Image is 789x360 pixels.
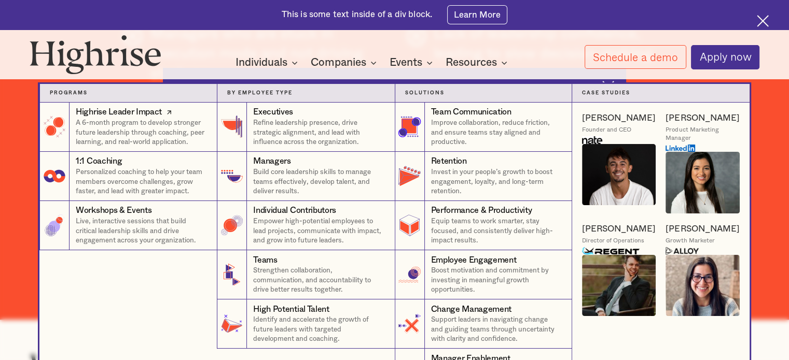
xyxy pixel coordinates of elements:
div: Managers [253,155,290,167]
div: Change Management [431,304,512,315]
div: Growth Marketer [666,237,714,244]
p: Boost motivation and commitment by investing in meaningful growth opportunities. [431,266,562,295]
strong: Solutions [405,90,445,95]
div: Performance & Productivity [431,205,532,217]
a: [PERSON_NAME] [582,223,656,235]
img: Cross icon [757,15,769,27]
p: Personalized coaching to help your team members overcome challenges, grow faster, and lead with g... [76,167,207,196]
div: 1:1 Coaching [76,155,122,167]
p: Refine leadership presence, drive strategic alignment, and lead with influence across the organiz... [253,118,384,147]
div: Teams [253,254,277,266]
a: Team CommunicationImprove collaboration, reduce friction, and ensure teams stay aligned and produ... [395,103,572,152]
div: Events [390,56,436,69]
a: [PERSON_NAME] [666,223,739,235]
div: Founder and CEO [582,126,631,134]
div: Companies [311,56,380,69]
div: Product Marketing Manager [666,126,740,141]
p: Equip teams to work smarter, stay focused, and consistently deliver high-impact results. [431,217,562,246]
a: Change ManagementSupport leaders in navigating change and guiding teams through uncertainty with ... [395,299,572,349]
strong: Programs [50,90,88,95]
p: Improve collaboration, reduce friction, and ensure teams stay aligned and productive. [431,118,562,147]
img: Highrise logo [30,35,161,75]
div: Director of Operations [582,237,644,244]
a: Schedule a demo [585,45,686,69]
a: Workshops & EventsLive, interactive sessions that build critical leadership skills and drive enga... [39,201,217,250]
a: 1:1 CoachingPersonalized coaching to help your team members overcome challenges, grow faster, and... [39,152,217,201]
div: Companies [311,56,366,69]
div: Workshops & Events [76,205,151,217]
a: ExecutivesRefine leadership presence, drive strategic alignment, and lead with influence across t... [217,103,394,152]
p: Support leaders in navigating change and guiding teams through uncertainty with clarity and confi... [431,315,562,344]
a: Individual ContributorsEmpower high-potential employees to lead projects, communicate with impact... [217,201,394,250]
div: Individuals [236,56,287,69]
p: Live, interactive sessions that build critical leadership skills and drive engagement across your... [76,217,207,246]
a: Apply now [691,45,759,69]
p: A 6-month program to develop stronger future leadership through coaching, peer learning, and real... [76,118,207,147]
div: Retention [431,155,467,167]
p: Build core leadership skills to manage teams effectively, develop talent, and deliver results. [253,167,384,196]
p: Strengthen collaboration, communication, and accountability to drive better results together. [253,266,384,295]
a: [PERSON_NAME] [666,112,739,124]
a: TeamsStrengthen collaboration, communication, and accountability to drive better results together. [217,250,394,299]
div: Executives [253,106,293,118]
strong: By Employee Type [227,90,293,95]
div: Team Communication [431,106,511,118]
strong: Case Studies [582,90,630,95]
p: Empower high-potential employees to lead projects, communicate with impact, and grow into future ... [253,217,384,246]
div: This is some text inside of a div block. [282,9,433,21]
div: Individual Contributors [253,205,336,217]
a: Performance & ProductivityEquip teams to work smarter, stay focused, and consistently deliver hig... [395,201,572,250]
p: Invest in your people’s growth to boost engagement, loyalty, and long-term retention. [431,167,562,196]
div: Resources [446,56,510,69]
p: Identify and accelerate the growth of future leaders with targeted development and coaching. [253,315,384,344]
div: High Potential Talent [253,304,329,315]
a: ManagersBuild core leadership skills to manage teams effectively, develop talent, and deliver res... [217,152,394,201]
a: High Potential TalentIdentify and accelerate the growth of future leaders with targeted developme... [217,299,394,349]
div: Highrise Leader Impact [76,106,162,118]
a: RetentionInvest in your people’s growth to boost engagement, loyalty, and long-term retention. [395,152,572,201]
a: Learn More [447,5,508,24]
a: Highrise Leader ImpactA 6-month program to develop stronger future leadership through coaching, p... [39,103,217,152]
a: Employee EngagementBoost motivation and commitment by investing in meaningful growth opportunities. [395,250,572,299]
div: Events [390,56,422,69]
div: Employee Engagement [431,254,517,266]
div: Resources [446,56,497,69]
a: [PERSON_NAME] [582,112,656,124]
div: Individuals [236,56,301,69]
